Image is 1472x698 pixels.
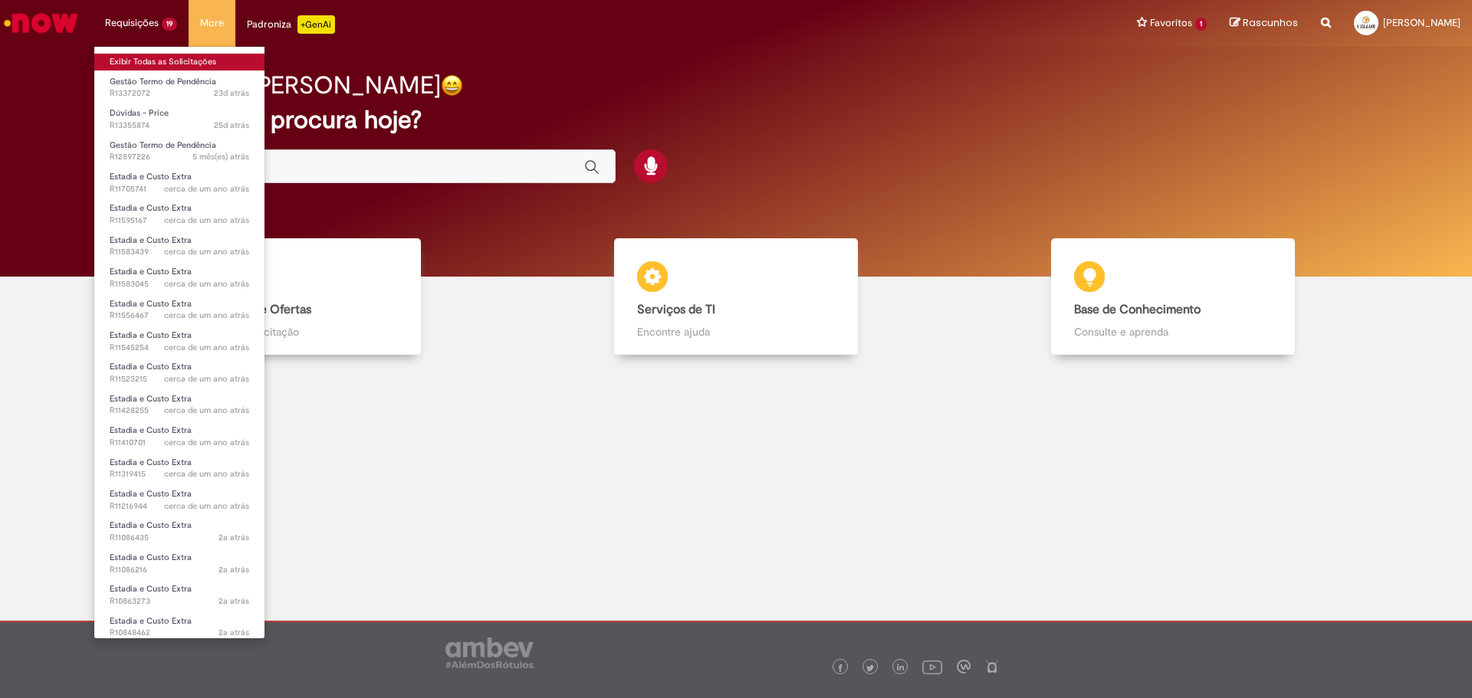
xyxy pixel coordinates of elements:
span: 23d atrás [214,87,249,99]
span: R11216944 [110,500,249,513]
time: 08/02/2024 11:57:57 [219,564,249,575]
span: 5 mês(es) atrás [192,151,249,162]
p: +GenAi [297,15,335,34]
a: Aberto R11556467 : Estadia e Custo Extra [94,296,264,324]
a: Base de Conhecimento Consulte e aprenda [955,238,1391,356]
a: Aberto R11545254 : Estadia e Custo Extra [94,327,264,356]
time: 07/04/2025 16:22:34 [192,151,249,162]
a: Aberto R11428255 : Estadia e Custo Extra [94,391,264,419]
span: R11583439 [110,246,249,258]
span: R11705741 [110,183,249,195]
time: 22/04/2024 16:04:53 [164,437,249,448]
img: logo_footer_workplace.png [957,660,971,673]
span: Estadia e Custo Extra [110,171,192,182]
span: Rascunhos [1243,15,1298,30]
span: R10848462 [110,627,249,639]
span: cerca de um ano atrás [164,183,249,195]
span: Estadia e Custo Extra [110,298,192,310]
a: Aberto R11523215 : Estadia e Custo Extra [94,359,264,387]
span: 2a atrás [219,532,249,543]
time: 05/06/2024 14:10:38 [164,246,249,257]
span: Requisições [105,15,159,31]
span: 19 [162,18,177,31]
a: Aberto R11319415 : Estadia e Custo Extra [94,454,264,483]
time: 15/12/2023 11:44:47 [219,595,249,607]
span: 2a atrás [219,627,249,638]
time: 07/06/2024 14:36:11 [164,215,249,226]
div: Padroniza [247,15,335,34]
ul: Requisições [94,46,265,639]
span: Dúvidas - Price [110,107,169,119]
span: Gestão Termo de Pendência [110,139,216,151]
span: cerca de um ano atrás [164,437,249,448]
span: cerca de um ano atrás [164,215,249,226]
span: cerca de um ano atrás [164,310,249,321]
span: cerca de um ano atrás [164,342,249,353]
span: R10863273 [110,595,249,608]
span: cerca de um ano atrás [164,405,249,416]
a: Rascunhos [1230,16,1298,31]
img: logo_footer_twitter.png [866,664,874,672]
a: Aberto R12897226 : Gestão Termo de Pendência [94,137,264,165]
a: Aberto R11410701 : Estadia e Custo Extra [94,422,264,451]
span: R11086216 [110,564,249,576]
span: Estadia e Custo Extra [110,519,192,531]
span: R11583045 [110,278,249,290]
a: Aberto R11086435 : Estadia e Custo Extra [94,517,264,546]
span: Estadia e Custo Extra [110,615,192,627]
a: Aberto R13372072 : Gestão Termo de Pendência [94,74,264,102]
time: 08/03/2024 14:23:49 [164,500,249,512]
img: logo_footer_linkedin.png [897,664,905,673]
img: logo_footer_youtube.png [922,657,942,677]
span: 2a atrás [219,564,249,575]
span: 25d atrás [214,120,249,131]
img: ServiceNow [2,8,80,38]
time: 24/05/2024 11:52:28 [164,342,249,353]
time: 05/08/2025 14:47:09 [214,120,249,131]
span: Favoritos [1150,15,1192,31]
time: 08/02/2024 12:26:36 [219,532,249,543]
time: 17/05/2024 13:59:44 [164,373,249,385]
time: 02/04/2024 15:23:56 [164,468,249,480]
span: R13372072 [110,87,249,100]
time: 05/06/2024 12:44:33 [164,278,249,290]
time: 07/08/2025 15:50:59 [214,87,249,99]
a: Serviços de TI Encontre ajuda [517,238,955,356]
span: Gestão Termo de Pendência [110,76,216,87]
span: Estadia e Custo Extra [110,457,192,468]
span: R13355874 [110,120,249,132]
a: Aberto R11595167 : Estadia e Custo Extra [94,200,264,228]
a: Aberto R11216944 : Estadia e Custo Extra [94,486,264,514]
b: Base de Conhecimento [1074,302,1201,317]
b: Catálogo de Ofertas [200,302,311,317]
span: R11428255 [110,405,249,417]
span: R11086435 [110,532,249,544]
a: Aberto R10863273 : Estadia e Custo Extra [94,581,264,609]
a: Catálogo de Ofertas Abra uma solicitação [80,238,517,356]
span: R11410701 [110,437,249,449]
time: 13/12/2023 14:14:37 [219,627,249,638]
span: Estadia e Custo Extra [110,329,192,341]
span: cerca de um ano atrás [164,468,249,480]
span: R11556467 [110,310,249,322]
a: Exibir Todas as Solicitações [94,54,264,70]
span: R11523215 [110,373,249,385]
span: Estadia e Custo Extra [110,424,192,436]
p: Abra uma solicitação [200,324,399,339]
img: logo_footer_naosei.png [985,660,999,673]
b: Serviços de TI [637,302,715,317]
span: [PERSON_NAME] [1383,16,1460,29]
span: R11545254 [110,342,249,354]
span: 2a atrás [219,595,249,607]
span: cerca de um ano atrás [164,278,249,290]
span: Estadia e Custo Extra [110,488,192,500]
img: logo_footer_facebook.png [836,664,844,672]
a: Aberto R11583439 : Estadia e Custo Extra [94,232,264,261]
a: Aberto R11583045 : Estadia e Custo Extra [94,264,264,292]
span: cerca de um ano atrás [164,246,249,257]
span: cerca de um ano atrás [164,500,249,512]
time: 28/05/2024 12:10:22 [164,310,249,321]
h2: O que você procura hoje? [133,107,1340,133]
a: Aberto R13355874 : Dúvidas - Price [94,105,264,133]
span: Estadia e Custo Extra [110,266,192,277]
